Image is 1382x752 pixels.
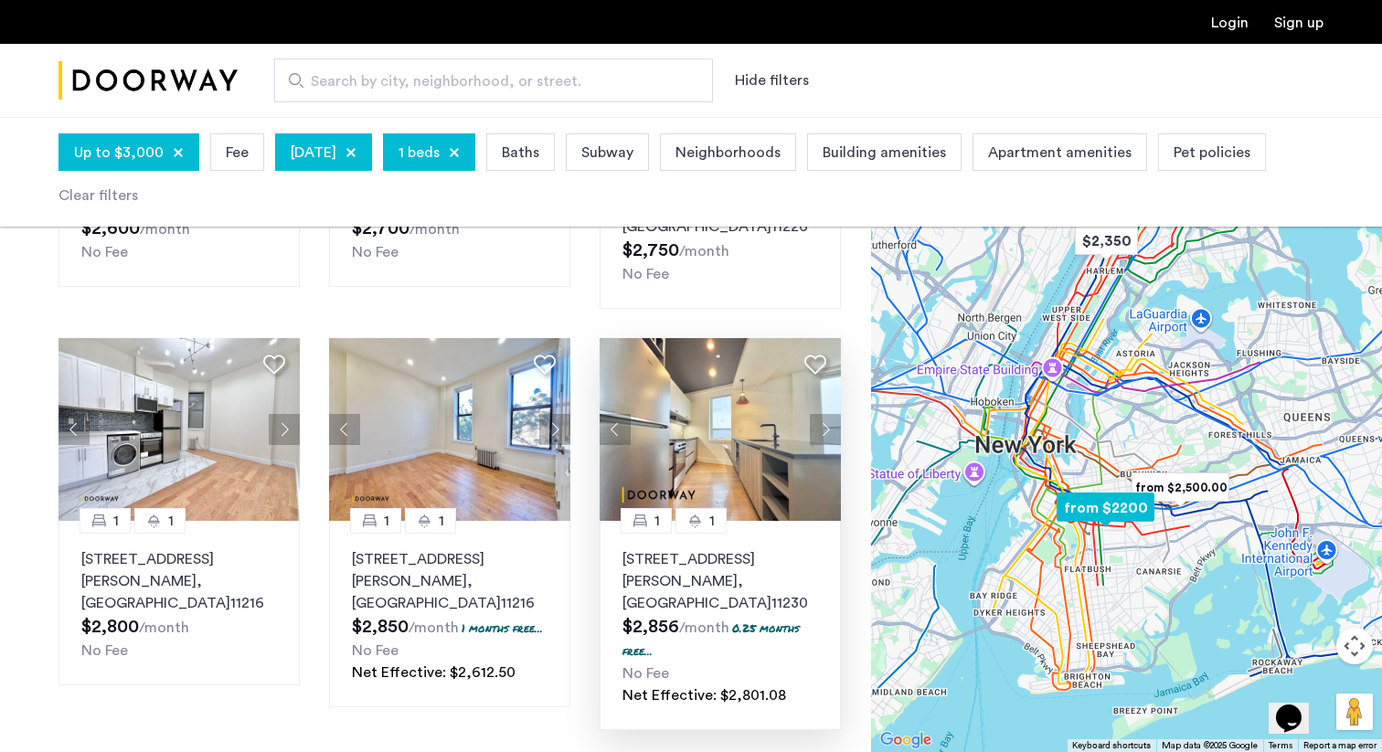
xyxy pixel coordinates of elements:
[439,510,444,532] span: 1
[1274,16,1324,30] a: Registration
[1072,739,1151,752] button: Keyboard shortcuts
[352,245,399,259] span: No Fee
[399,142,440,164] span: 1 beds
[622,618,679,636] span: $2,856
[539,414,570,445] button: Next apartment
[81,548,277,614] p: [STREET_ADDRESS][PERSON_NAME] 11216
[1049,487,1162,528] div: from $2200
[600,414,631,445] button: Previous apartment
[81,643,128,658] span: No Fee
[352,665,516,680] span: Net Effective: $2,612.50
[622,620,800,659] p: 0.25 months free...
[409,620,459,635] sub: /month
[679,244,729,259] sub: /month
[269,414,300,445] button: Next apartment
[1303,739,1377,752] a: Report a map error
[58,47,238,115] img: logo
[600,521,841,730] a: 11[STREET_ADDRESS][PERSON_NAME], [GEOGRAPHIC_DATA]112300.25 months free...No FeeNet Effective: $2...
[600,338,841,521] img: 0560f859-1e4f-4f09-9498-44dfcbb59550_638810336388267564.jpeg
[140,222,190,237] sub: /month
[139,620,189,635] sub: /month
[581,142,633,164] span: Subway
[226,142,249,164] span: Fee
[654,510,660,532] span: 1
[1162,741,1258,750] span: Map data ©2025 Google
[622,548,818,614] p: [STREET_ADDRESS][PERSON_NAME] 11230
[1269,739,1292,752] a: Terms (opens in new tab)
[58,521,300,685] a: 11[STREET_ADDRESS][PERSON_NAME], [GEOGRAPHIC_DATA]11216No Fee
[622,666,669,681] span: No Fee
[876,728,936,752] img: Google
[622,267,669,281] span: No Fee
[81,219,140,238] span: $2,600
[58,185,138,207] div: Clear filters
[823,142,946,164] span: Building amenities
[502,142,539,164] span: Baths
[81,618,139,636] span: $2,800
[1269,679,1327,734] iframe: chat widget
[274,58,713,102] input: Apartment Search
[876,728,936,752] a: Open this area in Google Maps (opens a new window)
[462,620,543,636] p: 1 months free...
[988,142,1132,164] span: Apartment amenities
[622,688,786,703] span: Net Effective: $2,801.08
[291,142,336,164] span: [DATE]
[409,222,460,237] sub: /month
[352,618,409,636] span: $2,850
[58,47,238,115] a: Cazamio Logo
[1336,694,1373,730] button: Drag Pegman onto the map to open Street View
[329,521,570,707] a: 11[STREET_ADDRESS][PERSON_NAME], [GEOGRAPHIC_DATA]112161 months free...No FeeNet Effective: $2,61...
[622,241,679,259] span: $2,750
[735,69,809,91] button: Show or hide filters
[113,510,119,532] span: 1
[675,142,781,164] span: Neighborhoods
[384,510,389,532] span: 1
[81,245,128,259] span: No Fee
[352,548,547,614] p: [STREET_ADDRESS][PERSON_NAME] 11216
[352,643,399,658] span: No Fee
[1211,16,1249,30] a: Login
[74,142,164,164] span: Up to $3,000
[329,338,570,521] img: 2012_638521834379697165.jpeg
[1336,628,1373,664] button: Map camera controls
[58,414,90,445] button: Previous apartment
[1124,467,1237,508] div: from $2,500.00
[58,338,300,521] img: 2012_638521835805273267.jpeg
[329,414,360,445] button: Previous apartment
[709,510,715,532] span: 1
[311,70,662,92] span: Search by city, neighborhood, or street.
[1068,220,1145,261] div: $2,350
[1174,142,1250,164] span: Pet policies
[810,414,841,445] button: Next apartment
[168,510,174,532] span: 1
[352,219,409,238] span: $2,700
[679,620,729,635] sub: /month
